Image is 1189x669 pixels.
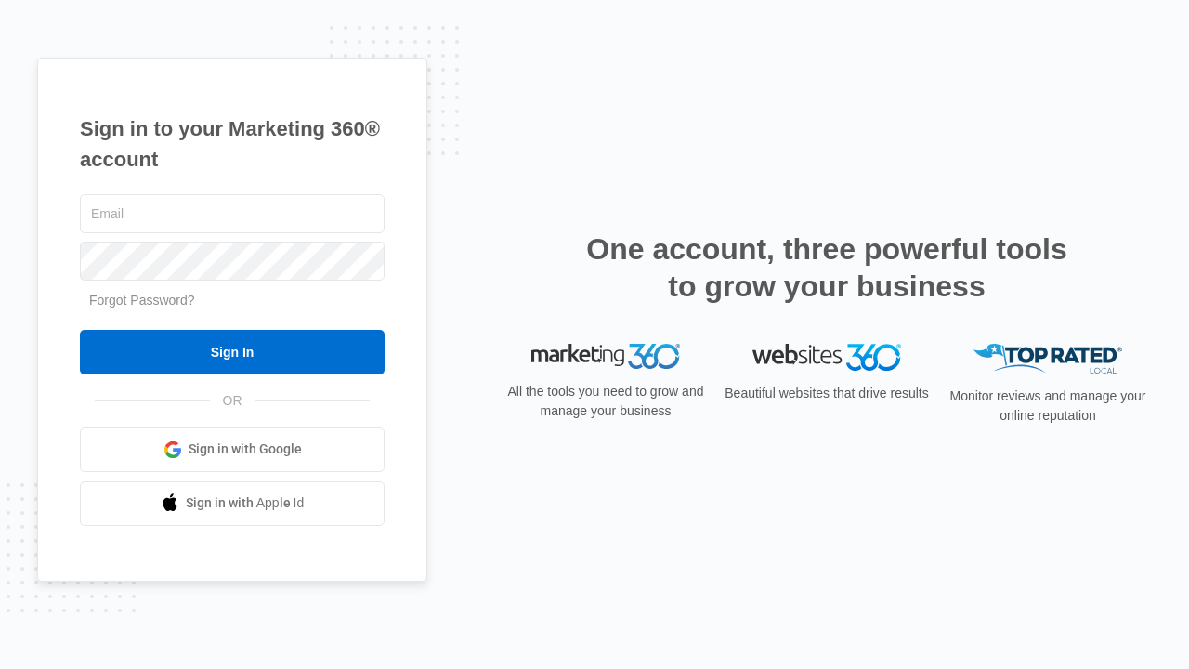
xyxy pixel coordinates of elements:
[189,439,302,459] span: Sign in with Google
[502,382,710,421] p: All the tools you need to grow and manage your business
[80,113,385,175] h1: Sign in to your Marketing 360® account
[752,344,901,371] img: Websites 360
[723,384,931,403] p: Beautiful websites that drive results
[581,230,1073,305] h2: One account, three powerful tools to grow your business
[210,391,255,411] span: OR
[89,293,195,308] a: Forgot Password?
[80,427,385,472] a: Sign in with Google
[944,387,1152,426] p: Monitor reviews and manage your online reputation
[80,330,385,374] input: Sign In
[973,344,1122,374] img: Top Rated Local
[80,194,385,233] input: Email
[531,344,680,370] img: Marketing 360
[186,493,305,513] span: Sign in with Apple Id
[80,481,385,526] a: Sign in with Apple Id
